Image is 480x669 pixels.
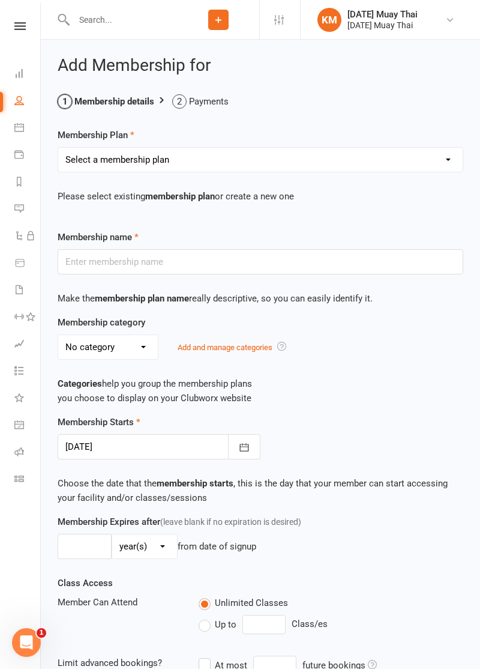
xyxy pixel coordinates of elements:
[14,331,41,359] a: Assessments
[14,386,41,413] a: What's New
[49,595,190,610] div: Member Can Attend
[58,476,463,505] p: Choose the date that the , this is the day that your member can start accessing your facility and...
[14,142,41,169] a: Payments
[95,293,189,304] strong: membership plan name
[58,56,463,75] h2: Add Membership for
[58,128,134,142] label: Membership Plan
[178,343,272,352] a: Add and manage categories
[58,515,301,529] label: Membership Expires after
[215,596,288,608] span: Unlimited Classes
[58,230,139,244] label: Membership name
[14,61,41,88] a: Dashboard
[58,415,140,429] label: Membership Starts
[37,628,46,638] span: 1
[58,377,463,405] p: help you group the membership plans you choose to display on your Clubworx website
[199,615,463,634] div: Class/es
[347,20,418,31] div: [DATE] Muay Thai
[14,440,41,467] a: Roll call kiosk mode
[145,191,215,202] strong: membership plan
[157,478,233,489] strong: membership starts
[14,250,41,277] a: Product Sales
[160,517,301,527] span: (leave blank if no expiration is desired)
[14,169,41,196] a: Reports
[58,291,463,306] p: Make the really descriptive, so you can easily identify it.
[347,9,418,20] div: [DATE] Muay Thai
[317,8,341,32] div: KM
[58,249,463,274] input: Enter membership name
[172,94,229,109] li: Payments
[70,11,178,28] input: Search...
[58,94,154,109] li: Membership details
[14,413,41,440] a: General attendance kiosk mode
[58,576,113,590] label: Class Access
[58,189,463,204] p: Please select existing or create a new one
[14,467,41,494] a: Class kiosk mode
[14,88,41,115] a: People
[58,378,102,389] strong: Categories
[215,617,236,630] span: Up to
[58,315,145,330] label: Membership category
[14,115,41,142] a: Calendar
[178,539,256,554] div: from date of signup
[12,628,41,657] iframe: Intercom live chat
